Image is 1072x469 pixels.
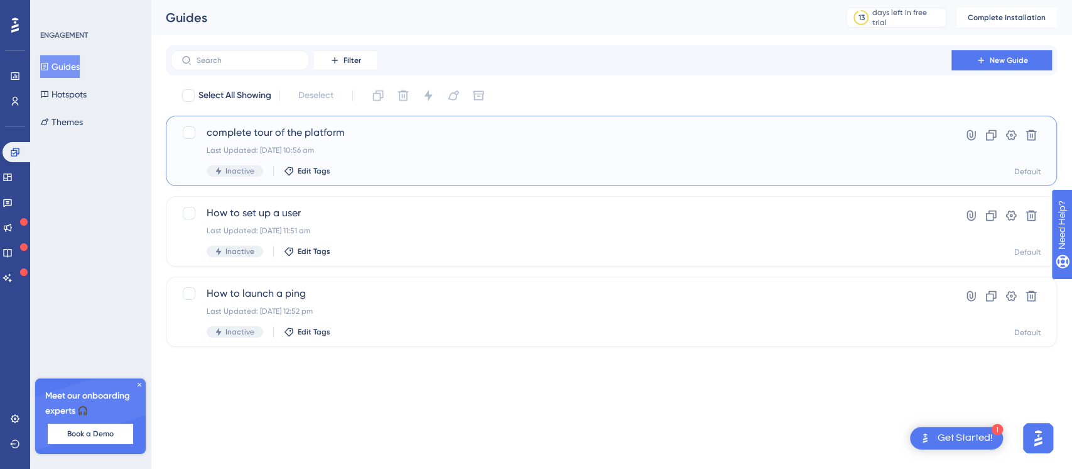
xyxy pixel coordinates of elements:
span: Inactive [225,246,254,257]
span: Edit Tags [298,166,330,176]
div: Guides [166,9,815,26]
button: Edit Tags [284,246,330,257]
button: Guides [40,55,80,78]
div: ENGAGEMENT [40,30,88,40]
button: New Guide [951,50,1052,70]
button: Book a Demo [48,424,133,444]
div: Last Updated: [DATE] 11:51 am [207,226,916,236]
button: Filter [314,50,377,70]
span: Inactive [225,327,254,337]
div: Last Updated: [DATE] 10:56 am [207,145,916,155]
button: Themes [40,111,83,133]
button: Edit Tags [284,166,330,176]
div: Default [1014,247,1041,257]
div: Default [1014,328,1041,338]
div: Get Started! [938,431,993,445]
div: 13 [858,13,864,23]
span: Select All Showing [198,88,271,103]
span: Edit Tags [298,327,330,337]
span: Book a Demo [67,429,114,439]
span: How to launch a ping [207,286,916,301]
span: Deselect [298,88,333,103]
button: Hotspots [40,83,87,106]
button: Deselect [287,84,345,107]
span: How to set up a user [207,206,916,221]
input: Search [197,56,298,65]
img: launcher-image-alternative-text [918,431,933,446]
div: 1 [992,424,1003,435]
iframe: UserGuiding AI Assistant Launcher [1019,419,1057,457]
div: Default [1014,167,1041,177]
span: New Guide [990,55,1028,65]
span: Inactive [225,166,254,176]
span: complete tour of the platform [207,125,916,140]
span: Complete Installation [968,13,1046,23]
span: Filter [344,55,361,65]
span: Meet our onboarding experts 🎧 [45,389,136,419]
div: Open Get Started! checklist, remaining modules: 1 [910,427,1003,450]
button: Edit Tags [284,327,330,337]
button: Complete Installation [956,8,1057,28]
span: Need Help? [30,3,79,18]
div: days left in free trial [872,8,942,28]
div: Last Updated: [DATE] 12:52 pm [207,306,916,316]
span: Edit Tags [298,246,330,257]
